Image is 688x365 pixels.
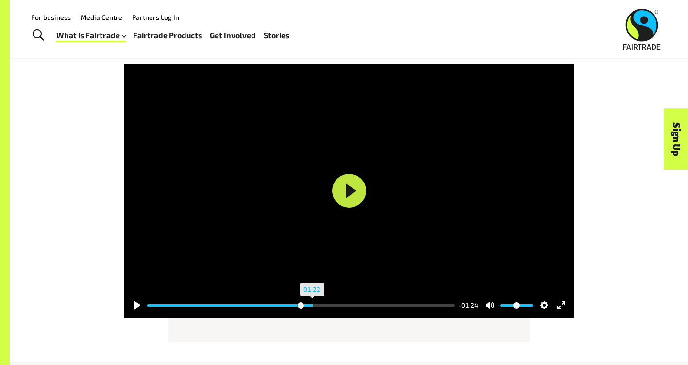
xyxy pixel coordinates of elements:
a: Partners Log In [132,13,179,21]
button: Play [129,298,145,313]
a: Fairtrade Products [133,29,202,43]
img: Fairtrade Australia New Zealand logo [623,9,661,50]
button: Play [332,174,366,208]
a: What is Fairtrade [56,29,126,43]
input: Volume [500,301,533,310]
a: For business [31,13,71,21]
a: Get Involved [210,29,256,43]
a: Stories [264,29,289,43]
a: Media Centre [81,13,122,21]
div: Current time [456,300,481,311]
input: Seek [147,301,455,310]
a: Toggle Search [26,23,50,48]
